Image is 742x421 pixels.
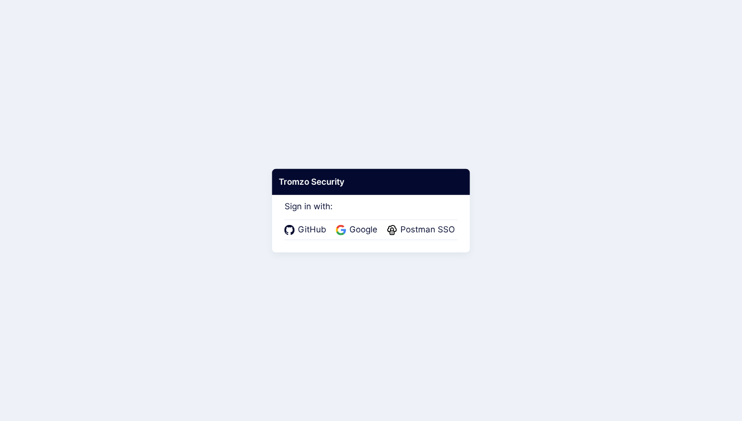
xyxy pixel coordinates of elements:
span: Google [346,224,380,236]
div: Tromzo Security [272,168,470,195]
span: GitHub [295,224,329,236]
a: Postman SSO [387,224,458,236]
a: Google [336,224,380,236]
span: Postman SSO [397,224,458,236]
a: GitHub [285,224,329,236]
div: Sign in with: [285,188,458,240]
